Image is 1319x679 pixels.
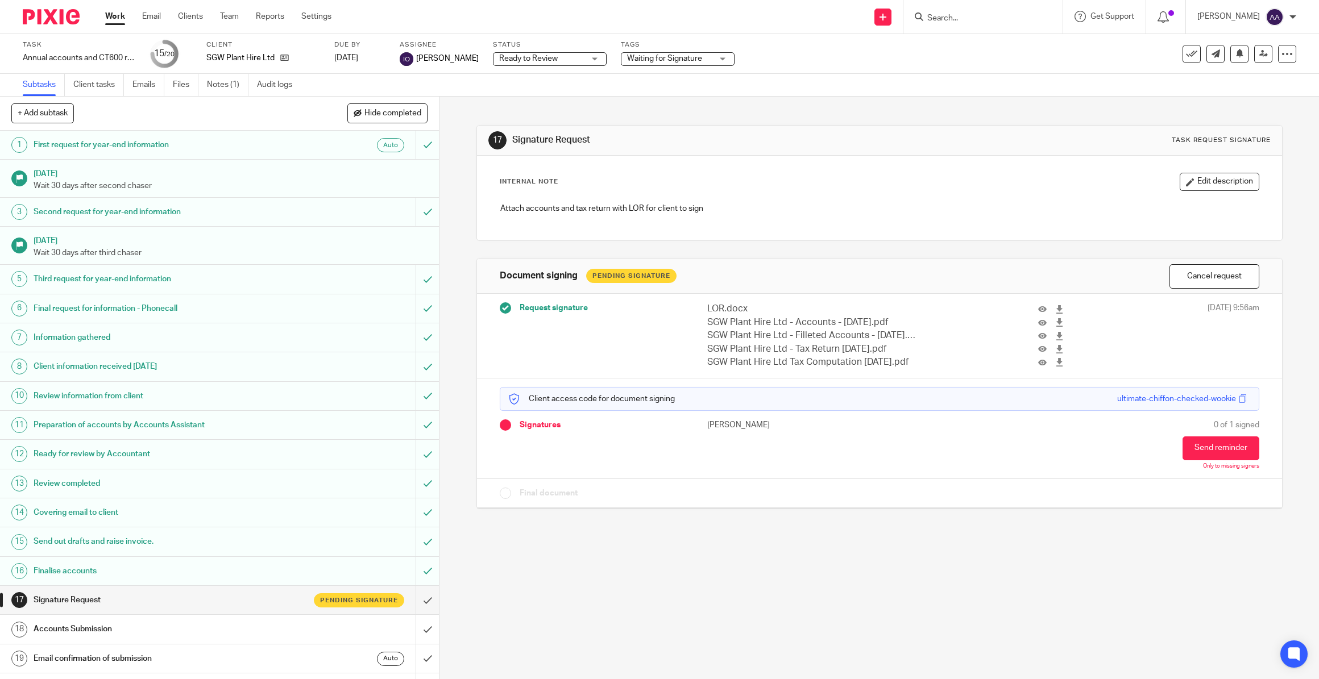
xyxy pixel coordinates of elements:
span: Signatures [520,419,561,431]
img: svg%3E [400,52,413,66]
button: Cancel request [1169,264,1259,289]
button: Edit description [1180,173,1259,191]
div: 13 [11,476,27,491]
h1: Document signing [500,270,578,282]
a: Email [142,11,161,22]
h1: Client information received [DATE] [34,358,281,375]
div: 17 [11,592,27,608]
h1: Email confirmation of submission [34,650,281,667]
div: Task request signature [1172,136,1271,145]
label: Due by [334,40,385,49]
a: Notes (1) [207,74,248,96]
span: Pending signature [320,595,398,605]
div: 15 [11,534,27,550]
p: Client access code for document signing [509,393,675,405]
span: [PERSON_NAME] [416,53,479,64]
h1: Covering email to client [34,504,281,521]
div: 17 [488,131,507,149]
label: Tags [621,40,735,49]
div: 1 [11,137,27,153]
div: Auto [377,652,404,666]
a: Files [173,74,198,96]
span: Get Support [1090,13,1134,20]
div: Annual accounts and CT600 return - NON BOOKKEEPING CLIENTS [23,52,136,64]
h1: Preparation of accounts by Accounts Assistant [34,416,281,434]
button: Hide completed [347,103,428,123]
small: /20 [164,51,175,57]
button: Send reminder [1183,436,1259,460]
div: 10 [11,388,27,404]
div: 18 [11,622,27,638]
h1: Accounts Submission [34,620,281,638]
p: Attach accounts and tax return with LOR for client to sign [500,203,1259,214]
div: ultimate-chiffon-checked-wookie [1117,393,1236,405]
a: Client tasks [73,74,124,96]
p: Wait 30 days after second chaser [34,180,428,191]
p: Wait 30 days after third chaser [34,247,428,259]
a: Reports [256,11,284,22]
h1: Signature Request [34,591,281,609]
a: Subtasks [23,74,65,96]
div: 16 [11,563,27,579]
h1: Final request for information - Phonecall [34,300,281,317]
label: Status [493,40,607,49]
label: Task [23,40,136,49]
span: Waiting for Signature [627,55,702,63]
h1: Review completed [34,475,281,492]
input: Search [926,14,1028,24]
a: Team [220,11,239,22]
div: Auto [377,138,404,152]
p: SGW Plant Hire Ltd - Tax Return [DATE].pdf [707,343,921,356]
h1: First request for year-end information [34,136,281,153]
span: [DATE] 9:56am [1208,302,1259,369]
p: [PERSON_NAME] [707,419,880,431]
p: Internal Note [500,177,558,186]
h1: [DATE] [34,232,428,247]
div: 12 [11,446,27,462]
p: SGW Plant Hire Ltd [206,52,275,64]
a: Audit logs [257,74,301,96]
h1: Third request for year-end information [34,270,281,288]
button: + Add subtask [11,103,74,123]
div: 19 [11,651,27,666]
a: Clients [178,11,203,22]
h1: Send out drafts and raise invoice. [34,533,281,550]
div: 6 [11,301,27,316]
h1: Signature Request [512,134,903,146]
div: 7 [11,330,27,345]
p: LOR.docx [707,302,921,315]
h1: Finalise accounts [34,563,281,580]
span: Final document [520,488,578,499]
span: 0 of 1 signed [1214,419,1259,431]
img: Pixie [23,9,80,24]
label: Client [206,40,320,49]
div: 14 [11,505,27,520]
h1: Ready for review by Accountant [34,445,281,463]
div: 15 [154,47,175,60]
span: Request signature [520,302,588,314]
div: 5 [11,271,27,287]
span: Ready to Review [499,55,558,63]
span: [DATE] [334,54,358,62]
div: 11 [11,417,27,433]
span: Hide completed [364,109,421,118]
h1: [DATE] [34,165,428,180]
img: svg%3E [1266,8,1284,26]
h1: Review information from client [34,388,281,405]
div: 3 [11,204,27,220]
div: Pending Signature [586,269,677,283]
a: Settings [301,11,331,22]
h1: Second request for year-end information [34,203,281,220]
a: Work [105,11,125,22]
p: SGW Plant Hire Ltd - Accounts - [DATE].pdf [707,316,921,329]
p: SGW Plant Hire Ltd Tax Computation [DATE].pdf [707,356,921,369]
div: 8 [11,359,27,374]
label: Assignee [400,40,479,49]
p: SGW Plant Hire Ltd - Filleted Accounts - [DATE].pdf [707,329,921,342]
a: Emails [132,74,164,96]
p: Only to missing signers [1203,463,1259,470]
p: [PERSON_NAME] [1197,11,1260,22]
h1: Information gathered [34,329,281,346]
